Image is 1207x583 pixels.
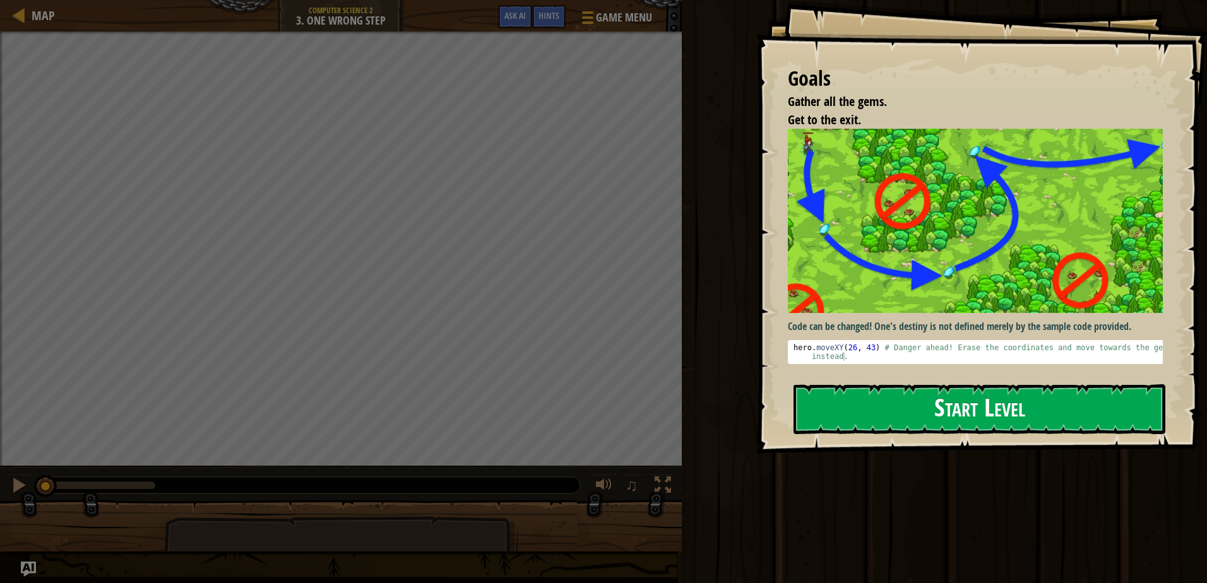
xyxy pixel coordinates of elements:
span: ♫ [626,476,638,495]
span: Ask AI [504,9,526,21]
li: Gather all the gems. [772,93,1160,111]
img: One wrong step [788,129,1172,312]
button: Toggle fullscreen [650,474,675,500]
button: ♫ [623,474,645,500]
span: Map [32,7,55,24]
p: Code can be changed! One's destiny is not defined merely by the sample code provided. [788,319,1172,334]
span: Game Menu [596,9,652,26]
a: Map [25,7,55,24]
span: Gather all the gems. [788,93,887,110]
button: Adjust volume [592,474,617,500]
button: Ctrl + P: Pause [6,474,32,500]
span: Hints [538,9,559,21]
span: Get to the exit. [788,111,861,128]
div: Goals [788,64,1163,93]
button: Game Menu [572,5,660,35]
li: Get to the exit. [772,111,1160,129]
button: Start Level [794,384,1165,434]
button: Ask AI [498,5,532,28]
button: Ask AI [21,562,36,577]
